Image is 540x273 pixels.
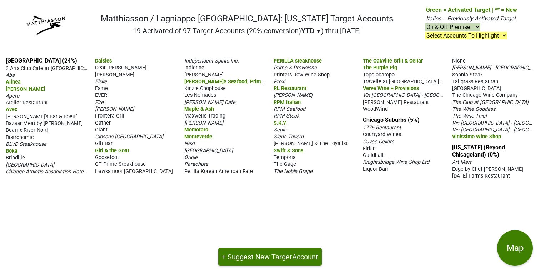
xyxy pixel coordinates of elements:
span: Printers Row Wine Shop [274,72,330,78]
span: ▼ [316,28,321,35]
span: Perilla Korean American Fare [184,168,253,174]
span: Edge by Chef [PERSON_NAME] [452,166,523,172]
span: Esmé [95,85,108,91]
span: [PERSON_NAME] [184,72,224,78]
span: The Purple Pig [363,65,397,71]
span: The Chicago Wine Company [452,92,518,98]
span: [PERSON_NAME] Cafe [184,99,235,105]
span: Fire [95,99,104,105]
span: Gather [95,120,111,126]
span: Firkin [363,145,376,152]
span: Tallgrass Restaurant [452,79,500,85]
span: Art Mart [452,159,471,165]
span: RPM Steak [274,113,299,119]
span: Sepia [274,127,286,133]
span: Dear [PERSON_NAME] [95,65,146,71]
span: PERILLA steakhouse [274,58,322,64]
span: [PERSON_NAME] Restaurant [363,99,429,105]
span: Beatrix River North [6,127,50,133]
span: Niche [452,58,466,64]
span: [GEOGRAPHIC_DATA] [452,85,501,91]
span: [PERSON_NAME] [6,86,45,92]
span: The Gage [274,161,296,167]
span: Vinissimo Wine Shop [452,134,501,140]
span: Prime & Provisions [274,65,316,71]
span: [PERSON_NAME] [274,92,312,98]
span: Boka [6,148,17,154]
span: Gibsons [GEOGRAPHIC_DATA] [95,134,163,140]
span: Liquor Barn [363,166,390,172]
span: The Wine Thief [452,113,487,119]
span: Swift & Sons [274,148,303,154]
span: Chicago Athletic Association Hotel - [GEOGRAPHIC_DATA] [6,168,137,175]
span: S.K.Y. [274,120,287,126]
span: Courtyard Wines [363,131,401,138]
span: Cuvee Cellars [363,139,394,145]
span: Monteverde [184,134,212,140]
span: Siena Tavern [274,134,304,140]
a: [US_STATE] (Beyond Chicagoland) (0%) [452,144,505,158]
span: Italics = Previously Activated Target [426,15,516,22]
span: RPM Italian [274,99,301,105]
span: Next [184,140,195,147]
span: Les Nomades [184,92,216,98]
span: WoodWind [363,106,388,112]
span: The Oakville Grill & Cellar [363,58,423,64]
span: [PERSON_NAME] [95,72,134,78]
span: Hawksmoor [GEOGRAPHIC_DATA] [95,168,173,174]
span: Daisies [95,58,112,64]
span: Oriole [184,154,197,160]
span: BLVD Steakhouse [6,141,46,147]
a: Chicago Suburbs (5%) [363,116,420,123]
span: Momotaro [184,127,208,133]
span: [PERSON_NAME] [184,120,223,126]
span: GT Prime Steakhouse [95,161,146,167]
span: Gilt Bar [95,140,112,147]
span: RPM Seafood [274,106,305,112]
span: [GEOGRAPHIC_DATA] [184,148,233,154]
button: Map [497,230,533,266]
span: Giant [95,127,107,133]
span: [PERSON_NAME]'s Bar & Boeuf [6,114,77,120]
span: Independent Spirits Inc. [184,58,239,64]
span: Parachute [184,161,208,167]
span: Elske [95,79,107,85]
h2: 19 Activated of 97 Target Accounts (20% conversion) ) thru [DATE] [101,26,393,35]
span: Aba [6,72,15,78]
span: Account [292,253,318,261]
span: Green = Activated Target | ** = New [426,6,517,13]
span: Knightsbridge Wine Shop Ltd [363,159,429,165]
span: Atelier Restaurant [6,100,48,106]
span: Travelle at [GEOGRAPHIC_DATA][PERSON_NAME], [GEOGRAPHIC_DATA] [363,78,529,85]
span: Avec [6,106,17,113]
span: Temporis [274,154,295,160]
span: [PERSON_NAME] & The Loyalist [274,140,347,147]
span: The Noble Grape [274,168,312,174]
span: Sophia Steak [452,72,483,78]
img: Matthiasson [23,14,67,37]
span: Brindille [6,155,25,161]
span: [PERSON_NAME]'s Seafood, Prime Steak & Stone Crab [184,78,310,85]
span: [GEOGRAPHIC_DATA] [6,162,54,168]
span: Alinea [6,79,21,85]
span: 3 Arts Club Cafe at [GEOGRAPHIC_DATA] [6,65,100,71]
span: Maple & Ash [184,106,214,112]
span: Maxwells Trading [184,113,225,119]
span: [PERSON_NAME] [95,106,134,112]
span: YTD [301,26,314,35]
button: + Suggest New TargetAccount [218,248,322,266]
span: Kinzie Chophouse [184,85,226,91]
span: Vin [GEOGRAPHIC_DATA] - [GEOGRAPHIC_DATA] [363,91,473,98]
span: [DATE] Farms Restaurant [452,173,510,179]
span: Indienne [184,65,204,71]
span: The Club at [GEOGRAPHIC_DATA] [452,99,529,105]
span: 1776 Restaurant [363,125,401,131]
span: Topolobampo [363,72,395,78]
span: The Wine Goddess [452,106,495,112]
span: Goosefoot [95,154,119,160]
span: RL Restaurant [274,85,306,91]
span: Apero [6,93,19,99]
a: [GEOGRAPHIC_DATA] (24%) [6,57,77,64]
span: Verve Wine + Provisions [363,85,419,91]
span: EVER [95,92,107,98]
